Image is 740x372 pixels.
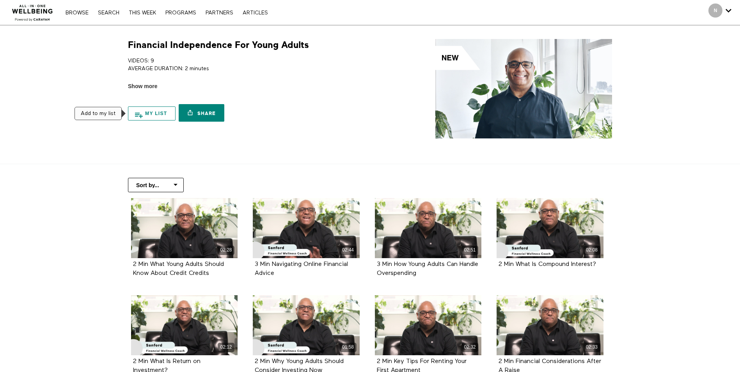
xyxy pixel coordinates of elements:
[202,10,237,16] a: PARTNERS
[340,246,357,255] div: 02:44
[239,10,272,16] a: ARTICLES
[125,10,160,16] a: THIS WEEK
[128,106,176,120] button: My list
[497,295,603,355] a: 2 Min Financial Considerations After A Raise 02:33
[62,10,92,16] a: Browse
[161,10,200,16] a: PROGRAMS
[375,198,482,258] a: 3 Min How Young Adults Can Handle Overspending 02:51
[377,261,478,276] a: 3 Min How Young Adults Can Handle Overspending
[218,343,234,352] div: 02:12
[179,104,224,122] a: Share
[81,111,115,116] strong: Add to my list
[584,343,600,352] div: 02:33
[375,295,482,355] a: 2 Min Key Tips For Renting Your First Apartment 02:32
[133,261,224,276] strong: 2 Min What Young Adults Should Know About Credit Credits
[497,198,603,258] a: 2 Min What Is Compound Interest? 02:08
[131,198,238,258] a: 2 Min What Young Adults Should Know About Credit Credits 02:28
[499,261,596,267] a: 2 Min What Is Compound Interest?
[128,39,309,51] h1: Financial Independence For Young Adults
[131,295,238,355] a: 2 Min What Is Return on Investment? 02:12
[377,261,478,276] strong: 3 Min How Young Adults Can Handle Overspending
[253,295,360,355] a: 2 Min Why Young Adults Should Consider Investing Now 01:58
[461,246,478,255] div: 02:51
[340,343,357,352] div: 01:58
[133,261,224,276] a: 2 Min What Young Adults Should Know About Credit Credits
[461,343,478,352] div: 02:32
[128,82,157,90] span: Show more
[253,198,360,258] a: 3 Min Navigating Online Financial Advice 02:44
[94,10,123,16] a: Search
[435,39,612,138] img: Financial Independence For Young Adults
[255,261,348,276] strong: 3 Min Navigating Online Financial Advice
[499,261,596,267] strong: 2 Min What Is Compound Interest?
[584,246,600,255] div: 02:08
[218,246,234,255] div: 02:28
[62,9,272,16] nav: Primary
[128,57,367,73] p: VIDEOS: 9 AVERAGE DURATION: 2 minutes
[255,261,348,276] a: 3 Min Navigating Online Financial Advice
